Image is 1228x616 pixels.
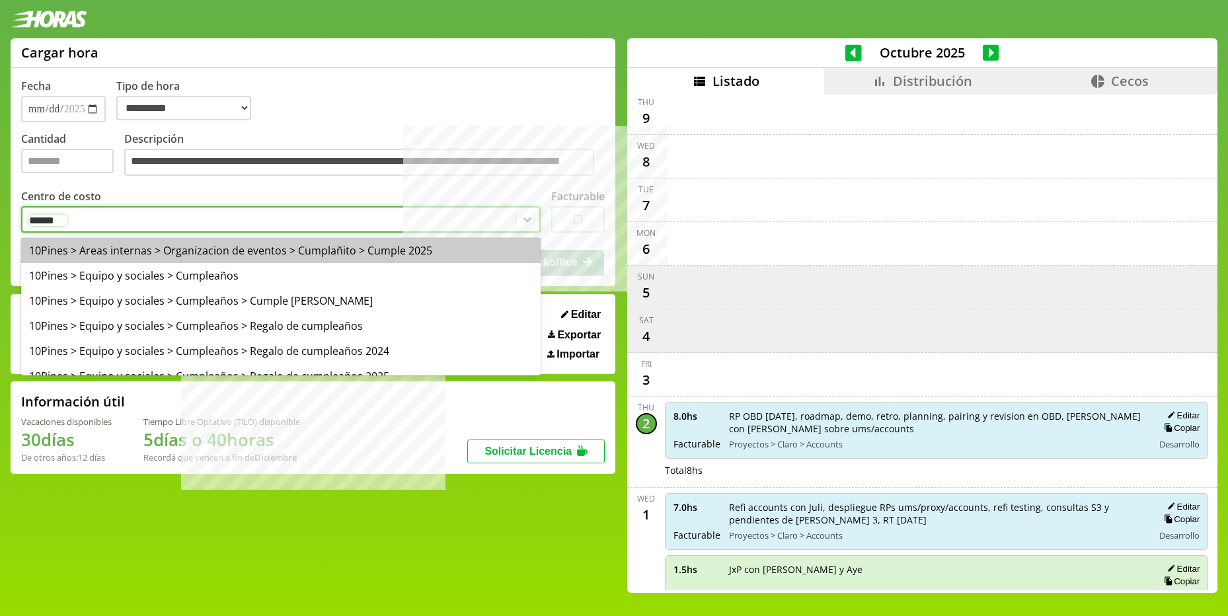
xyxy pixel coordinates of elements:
[641,358,652,369] div: Fri
[556,348,599,360] span: Importar
[21,79,51,93] label: Fecha
[637,493,655,504] div: Wed
[1163,410,1200,421] button: Editar
[116,79,262,122] label: Tipo de hora
[21,189,101,204] label: Centro de costo
[673,501,720,514] span: 7.0 hs
[673,410,720,422] span: 8.0 hs
[729,501,1145,526] span: Refi accounts con Juli, despliegue RPs ums/proxy/accounts, refi testing, consultas S3 y pendiente...
[143,451,300,463] div: Recordá que vencen a fin de
[571,309,601,321] span: Editar
[638,402,654,413] div: Thu
[21,416,112,428] div: Vacaciones disponibles
[636,195,657,216] div: 7
[636,369,657,391] div: 3
[21,313,541,338] div: 10Pines > Equipo y sociales > Cumpleaños > Regalo de cumpleaños
[1163,563,1200,574] button: Editar
[712,72,759,90] span: Listado
[729,438,1145,450] span: Proyectos > Claro > Accounts
[124,149,594,176] textarea: Descripción
[143,416,300,428] div: Tiempo Libre Optativo (TiLO) disponible
[729,529,1145,541] span: Proyectos > Claro > Accounts
[665,464,1209,477] div: Total 8 hs
[1160,514,1200,525] button: Copiar
[21,149,114,173] input: Cantidad
[467,440,605,463] button: Solicitar Licencia
[21,288,541,313] div: 10Pines > Equipo y sociales > Cumpleaños > Cumple [PERSON_NAME]
[544,328,605,342] button: Exportar
[636,108,657,129] div: 9
[21,338,541,364] div: 10Pines > Equipo y sociales > Cumpleaños > Regalo de cumpleaños 2024
[1160,576,1200,587] button: Copiar
[673,529,720,541] span: Facturable
[636,504,657,525] div: 1
[636,151,657,173] div: 8
[636,413,657,434] div: 2
[1159,438,1200,450] span: Desarrollo
[636,326,657,347] div: 4
[638,271,654,282] div: Sun
[638,96,654,108] div: Thu
[1111,72,1149,90] span: Cecos
[636,239,657,260] div: 6
[1139,589,1200,601] span: Tareas internas
[627,95,1217,591] div: scrollable content
[893,72,972,90] span: Distribución
[21,364,541,389] div: 10Pines > Equipo y sociales > Cumpleaños > Regalo de cumpleaños 2025
[636,282,657,303] div: 5
[21,44,98,61] h1: Cargar hora
[1163,501,1200,512] button: Editar
[1159,529,1200,541] span: Desarrollo
[116,96,251,120] select: Tipo de hora
[639,315,654,326] div: Sat
[729,410,1145,435] span: RP OBD [DATE], roadmap, demo, retro, planning, pairing y revision en OBD, [PERSON_NAME] con [PERS...
[21,451,112,463] div: De otros años: 12 días
[673,438,720,450] span: Facturable
[143,428,300,451] h1: 5 días o 40 horas
[21,263,541,288] div: 10Pines > Equipo y sociales > Cumpleaños
[21,238,541,263] div: 10Pines > Areas internas > Organizacion de eventos > Cumplañito > Cumple 2025
[21,428,112,451] h1: 30 días
[1160,422,1200,434] button: Copiar
[636,227,656,239] div: Mon
[557,308,605,321] button: Editar
[551,189,605,204] label: Facturable
[862,44,983,61] span: Octubre 2025
[21,132,124,180] label: Cantidad
[729,563,1131,576] span: JxP con [PERSON_NAME] y Aye
[21,393,125,410] h2: Información útil
[729,589,1131,601] span: 10Pines > Desarrollo profesional > Jardinero por [PERSON_NAME]
[638,184,654,195] div: Tue
[557,329,601,341] span: Exportar
[124,132,605,180] label: Descripción
[484,445,572,457] span: Solicitar Licencia
[254,451,297,463] b: Diciembre
[637,140,655,151] div: Wed
[11,11,87,28] img: logotipo
[673,563,720,576] span: 1.5 hs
